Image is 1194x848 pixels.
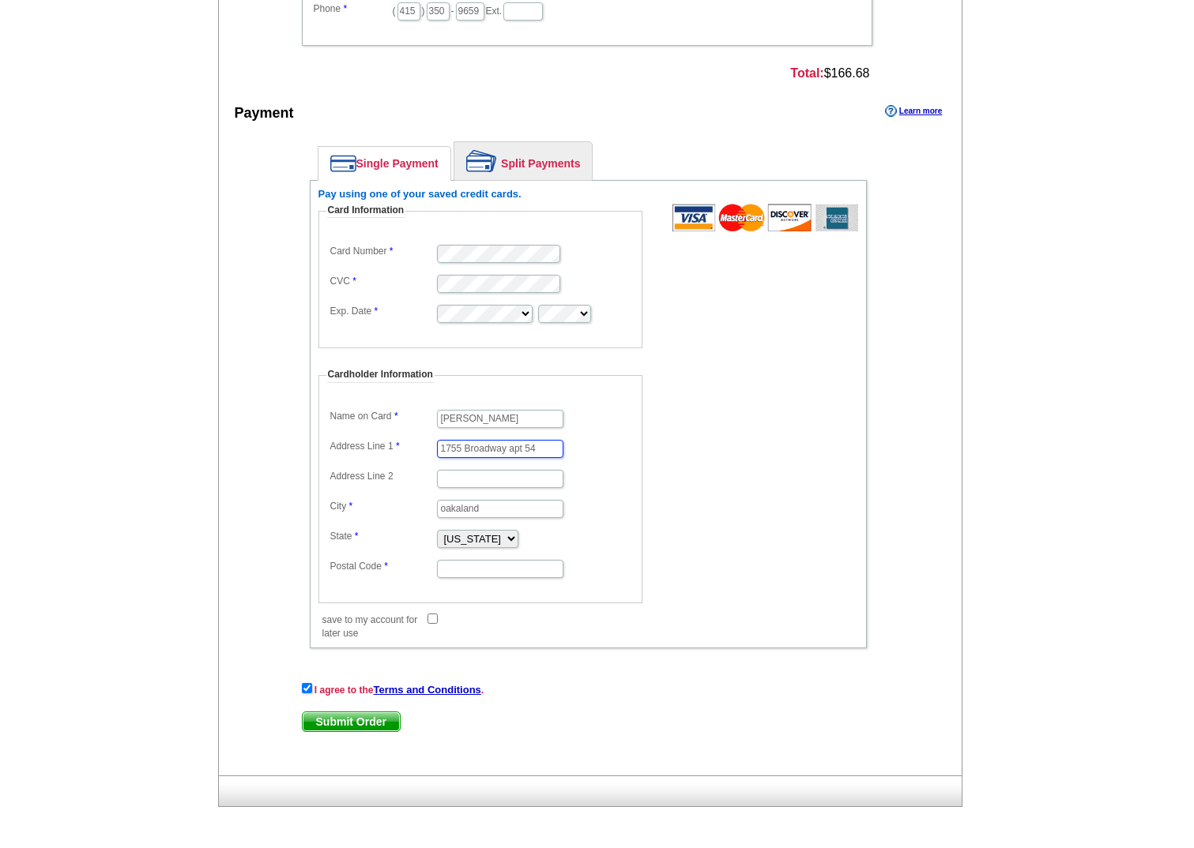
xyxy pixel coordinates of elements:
div: Payment [235,103,294,124]
a: Learn more [885,105,942,118]
label: State [330,530,435,543]
label: Address Line 1 [330,440,435,453]
strong: Total: [790,66,823,80]
a: Split Payments [454,142,592,180]
label: CVC [330,275,435,288]
img: acceptedCards.gif [672,204,858,231]
label: Phone [314,2,393,16]
label: Exp. Date [330,305,435,318]
img: split-payment.png [466,150,497,172]
span: $166.68 [790,66,869,81]
label: Postal Code [330,560,435,573]
a: Single Payment [318,147,450,180]
label: save to my account for later use [322,613,428,640]
label: Card Number [330,245,435,258]
a: Terms and Conditions [374,684,481,696]
label: City [330,500,435,513]
label: Name on Card [330,410,435,423]
strong: I agree to the . [315,685,484,696]
legend: Cardholder Information [326,368,435,382]
h6: Pay using one of your saved credit cards. [318,189,858,200]
span: Submit Order [303,712,400,731]
label: Address Line 2 [330,470,435,483]
legend: Card Information [326,204,406,218]
iframe: LiveChat chat widget [878,481,1194,848]
img: single-payment.png [330,155,356,172]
